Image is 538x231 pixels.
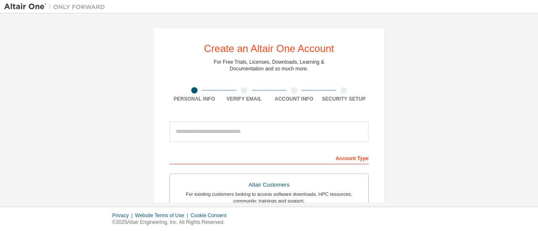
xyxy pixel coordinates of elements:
[135,212,190,219] div: Website Terms of Use
[169,151,369,164] div: Account Type
[175,191,363,204] div: For existing customers looking to access software downloads, HPC resources, community, trainings ...
[4,3,109,11] img: Altair One
[219,96,269,102] div: Verify Email
[204,44,334,54] div: Create an Altair One Account
[190,212,231,219] div: Cookie Consent
[214,59,324,72] div: For Free Trials, Licenses, Downloads, Learning & Documentation and so much more.
[112,212,135,219] div: Privacy
[319,96,369,102] div: Security Setup
[175,179,363,191] div: Altair Customers
[169,96,219,102] div: Personal Info
[269,96,319,102] div: Account Info
[112,219,232,226] p: © 2025 Altair Engineering, Inc. All Rights Reserved.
